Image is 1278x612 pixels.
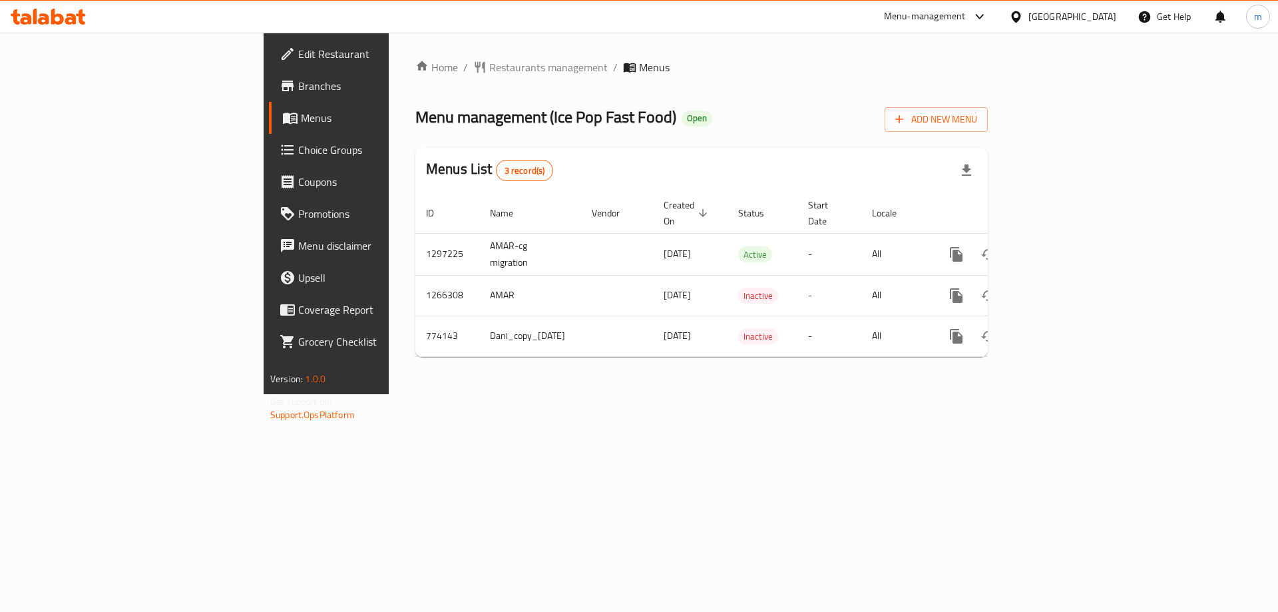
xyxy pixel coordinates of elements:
span: Upsell [298,270,467,286]
table: enhanced table [415,193,1079,357]
a: Upsell [269,262,477,294]
td: AMAR [479,275,581,316]
h2: Menus List [426,159,553,181]
td: - [797,233,861,275]
button: Add New Menu [885,107,988,132]
td: - [797,316,861,356]
th: Actions [930,193,1079,234]
span: ID [426,205,451,221]
button: Change Status [972,320,1004,352]
span: [DATE] [664,327,691,344]
span: 3 record(s) [497,164,553,177]
button: more [941,320,972,352]
td: All [861,275,930,316]
a: Menu disclaimer [269,230,477,262]
span: 1.0.0 [305,370,325,388]
td: - [797,275,861,316]
button: Change Status [972,280,1004,312]
a: Edit Restaurant [269,38,477,70]
span: Edit Restaurant [298,46,467,62]
a: Coverage Report [269,294,477,326]
span: Version: [270,370,303,388]
td: AMAR-cg migration [479,233,581,275]
a: Choice Groups [269,134,477,166]
button: Change Status [972,238,1004,270]
span: Promotions [298,206,467,222]
a: Branches [269,70,477,102]
span: Get support on: [270,393,331,410]
div: Menu-management [884,9,966,25]
span: Branches [298,78,467,94]
a: Support.OpsPlatform [270,406,355,424]
div: Total records count [496,160,554,181]
span: Name [490,205,531,221]
a: Promotions [269,198,477,230]
span: Start Date [808,197,845,229]
span: Coupons [298,174,467,190]
span: Inactive [738,288,778,304]
div: [GEOGRAPHIC_DATA] [1028,9,1116,24]
span: [DATE] [664,245,691,262]
span: Created On [664,197,712,229]
td: Dani_copy_[DATE] [479,316,581,356]
button: more [941,238,972,270]
td: All [861,233,930,275]
a: Menus [269,102,477,134]
td: All [861,316,930,356]
span: Restaurants management [489,59,608,75]
span: [DATE] [664,286,691,304]
span: Menus [639,59,670,75]
span: Choice Groups [298,142,467,158]
span: m [1254,9,1262,24]
button: more [941,280,972,312]
div: Active [738,246,772,262]
span: Active [738,247,772,262]
div: Inactive [738,328,778,344]
span: Coverage Report [298,302,467,318]
span: Locale [872,205,914,221]
li: / [613,59,618,75]
span: Menus [301,110,467,126]
a: Restaurants management [473,59,608,75]
span: Status [738,205,781,221]
a: Grocery Checklist [269,326,477,358]
nav: breadcrumb [415,59,988,75]
span: Add New Menu [895,111,977,128]
span: Open [682,113,712,124]
span: Inactive [738,329,778,344]
span: Vendor [592,205,637,221]
a: Coupons [269,166,477,198]
div: Export file [951,154,982,186]
div: Open [682,111,712,127]
span: Menu disclaimer [298,238,467,254]
span: Menu management ( Ice Pop Fast Food ) [415,102,676,132]
span: Grocery Checklist [298,334,467,350]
